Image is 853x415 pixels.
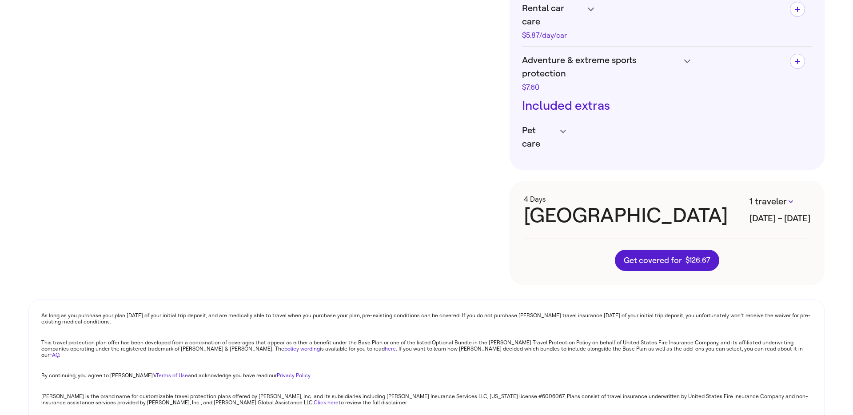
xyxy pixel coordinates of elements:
[522,54,680,80] span: Adventure & extreme sports protection
[524,195,728,204] h3: 4 Days
[749,195,793,208] button: 1 traveler
[690,256,700,265] span: 126
[522,124,566,151] h4: Pet care
[790,54,805,69] button: Add
[686,256,690,265] span: $
[749,195,810,228] h3: [DATE] – [DATE]
[41,393,812,406] p: [PERSON_NAME] is the brand name for customizable travel protection plans offered by [PERSON_NAME]...
[522,98,812,113] h3: Included extras
[702,256,710,265] span: 67
[385,346,396,352] a: here
[522,124,555,151] span: Pet care
[522,32,583,39] div: $5.87
[41,339,812,359] p: This travel protection plan offer has been developed from a combination of coverages that appear ...
[522,2,594,39] h4: Rental car care$5.87/day/car
[41,312,812,325] p: As long as you purchase your plan [DATE] of your initial trip deposit, and are medically able to ...
[314,399,339,406] a: Click here
[284,346,320,352] a: policy wording
[277,372,311,379] a: Privacy Policy
[524,204,728,228] h3: [GEOGRAPHIC_DATA]
[41,372,812,379] p: By continuing, you agree to [PERSON_NAME]'s and acknowledge you have read our
[790,2,805,17] button: Add
[624,256,710,265] span: Get covered for
[522,2,583,28] span: Rental car care
[539,31,567,40] span: /day/car
[156,372,188,379] a: Terms of Use
[700,256,702,265] span: .
[522,54,690,91] h4: Adventure & extreme sports protection$7.60
[615,250,719,271] button: Get covered for$126.67
[522,84,680,91] div: $7.60
[49,352,59,358] a: FAQ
